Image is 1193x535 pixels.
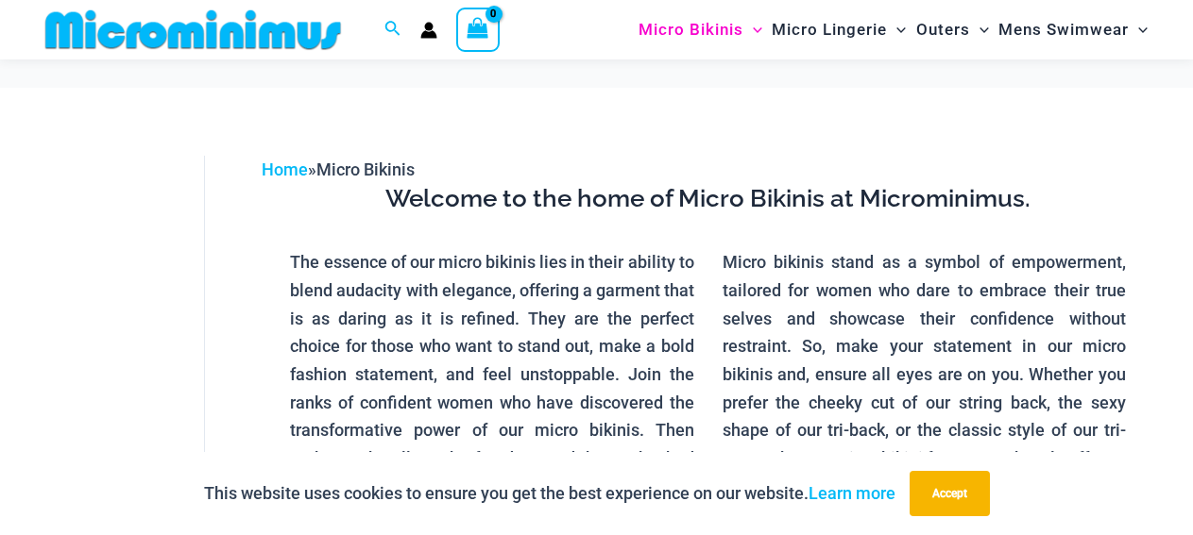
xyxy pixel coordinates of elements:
h3: Welcome to the home of Micro Bikinis at Microminimus. [276,183,1140,215]
a: Micro BikinisMenu ToggleMenu Toggle [634,6,767,54]
a: Home [262,159,308,179]
a: View Shopping Cart, empty [456,8,500,51]
a: OutersMenu ToggleMenu Toggle [912,6,994,54]
iframe: TrustedSite Certified [47,141,217,518]
a: Search icon link [384,18,401,42]
nav: Site Navigation [631,3,1155,57]
span: » [262,159,415,179]
a: Mens SwimwearMenu ToggleMenu Toggle [994,6,1152,54]
p: The essence of our micro bikinis lies in their ability to blend audacity with elegance, offering ... [290,248,693,528]
span: Micro Bikinis [639,6,743,54]
span: Outers [916,6,970,54]
a: Account icon link [420,22,437,39]
span: Micro Lingerie [772,6,887,54]
p: This website uses cookies to ensure you get the best experience on our website. [204,479,895,508]
span: Menu Toggle [887,6,906,54]
span: Micro Bikinis [316,159,415,179]
span: Menu Toggle [970,6,989,54]
a: Micro LingerieMenu ToggleMenu Toggle [767,6,911,54]
span: Menu Toggle [1129,6,1148,54]
a: Learn more [809,483,895,503]
button: Accept [910,471,990,516]
img: MM SHOP LOGO FLAT [38,8,349,51]
span: Menu Toggle [743,6,762,54]
span: Mens Swimwear [998,6,1129,54]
